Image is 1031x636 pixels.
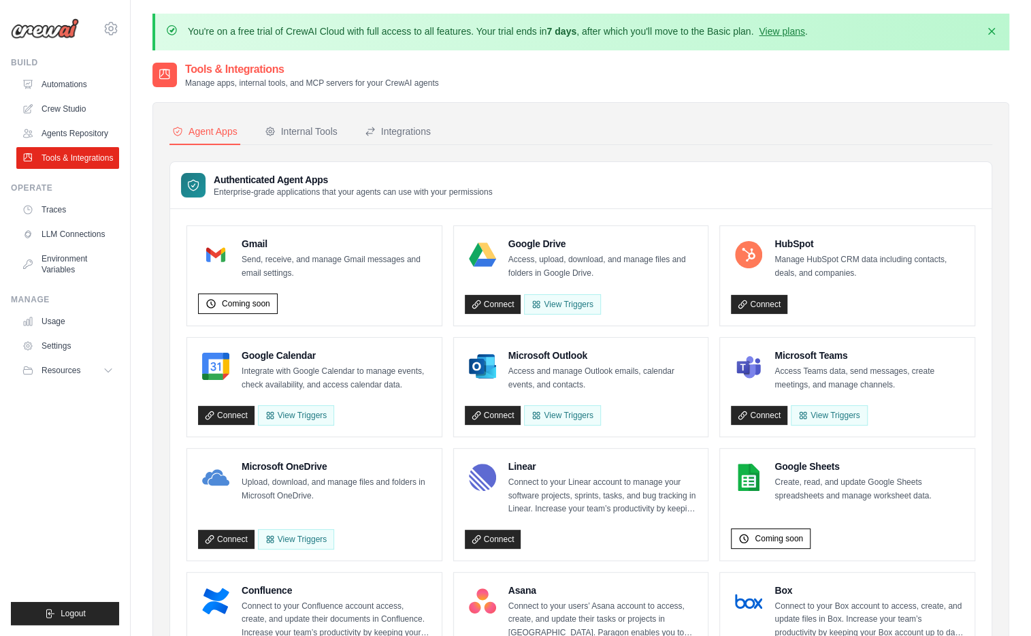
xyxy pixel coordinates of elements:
[755,533,803,544] span: Coming soon
[16,335,119,357] a: Settings
[258,529,334,550] : View Triggers
[202,464,229,491] img: Microsoft OneDrive Logo
[202,353,229,380] img: Google Calendar Logo
[16,199,119,221] a: Traces
[774,460,964,473] h4: Google Sheets
[202,588,229,615] img: Confluence Logo
[465,406,521,425] a: Connect
[242,349,431,362] h4: Google Calendar
[11,602,119,625] button: Logout
[214,173,493,187] h3: Authenticated Agent Apps
[735,588,762,615] img: Box Logo
[242,584,431,597] h4: Confluence
[16,147,119,169] a: Tools & Integrations
[169,119,240,145] button: Agent Apps
[508,460,698,473] h4: Linear
[242,476,431,503] p: Upload, download, and manage files and folders in Microsoft OneDrive.
[774,476,964,503] p: Create, read, and update Google Sheets spreadsheets and manage worksheet data.
[365,125,431,138] div: Integrations
[262,119,340,145] button: Internal Tools
[508,253,698,280] p: Access, upload, download, and manage files and folders in Google Drive.
[731,295,787,314] a: Connect
[61,608,86,619] span: Logout
[469,241,496,268] img: Google Drive Logo
[469,588,496,615] img: Asana Logo
[214,187,493,197] p: Enterprise-grade applications that your agents can use with your permissions
[735,464,762,491] img: Google Sheets Logo
[735,353,762,380] img: Microsoft Teams Logo
[16,223,119,245] a: LLM Connections
[265,125,338,138] div: Internal Tools
[11,294,119,305] div: Manage
[546,26,576,37] strong: 7 days
[465,530,521,549] a: Connect
[16,123,119,144] a: Agents Repository
[198,530,255,549] a: Connect
[735,241,762,268] img: HubSpot Logo
[242,365,431,392] p: Integrate with Google Calendar to manage events, check availability, and access calendar data.
[11,18,79,39] img: Logo
[774,349,964,362] h4: Microsoft Teams
[16,360,119,381] button: Resources
[222,298,270,309] span: Coming soon
[362,119,433,145] button: Integrations
[16,98,119,120] a: Crew Studio
[42,365,80,376] span: Resources
[242,237,431,251] h4: Gmail
[508,349,698,362] h4: Microsoft Outlook
[198,406,255,425] a: Connect
[524,294,600,315] : View Triggers
[774,237,964,251] h4: HubSpot
[774,253,964,280] p: Manage HubSpot CRM data including contacts, deals, and companies.
[469,353,496,380] img: Microsoft Outlook Logo
[508,365,698,392] p: Access and manage Outlook emails, calendar events, and contacts.
[774,584,964,597] h4: Box
[508,584,698,597] h4: Asana
[508,476,698,516] p: Connect to your Linear account to manage your software projects, sprints, tasks, and bug tracking...
[11,57,119,68] div: Build
[16,74,119,95] a: Automations
[524,405,600,426] : View Triggers
[188,25,808,38] p: You're on a free trial of CrewAI Cloud with full access to all features. Your trial ends in , aft...
[202,241,229,268] img: Gmail Logo
[731,406,787,425] a: Connect
[172,125,238,138] div: Agent Apps
[185,61,439,78] h2: Tools & Integrations
[469,464,496,491] img: Linear Logo
[465,295,521,314] a: Connect
[774,365,964,392] p: Access Teams data, send messages, create meetings, and manage channels.
[508,237,698,251] h4: Google Drive
[258,405,334,426] button: View Triggers
[16,311,119,332] a: Usage
[242,253,431,280] p: Send, receive, and manage Gmail messages and email settings.
[242,460,431,473] h4: Microsoft OneDrive
[16,248,119,281] a: Environment Variables
[759,26,804,37] a: View plans
[791,405,867,426] : View Triggers
[11,182,119,193] div: Operate
[185,78,439,89] p: Manage apps, internal tools, and MCP servers for your CrewAI agents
